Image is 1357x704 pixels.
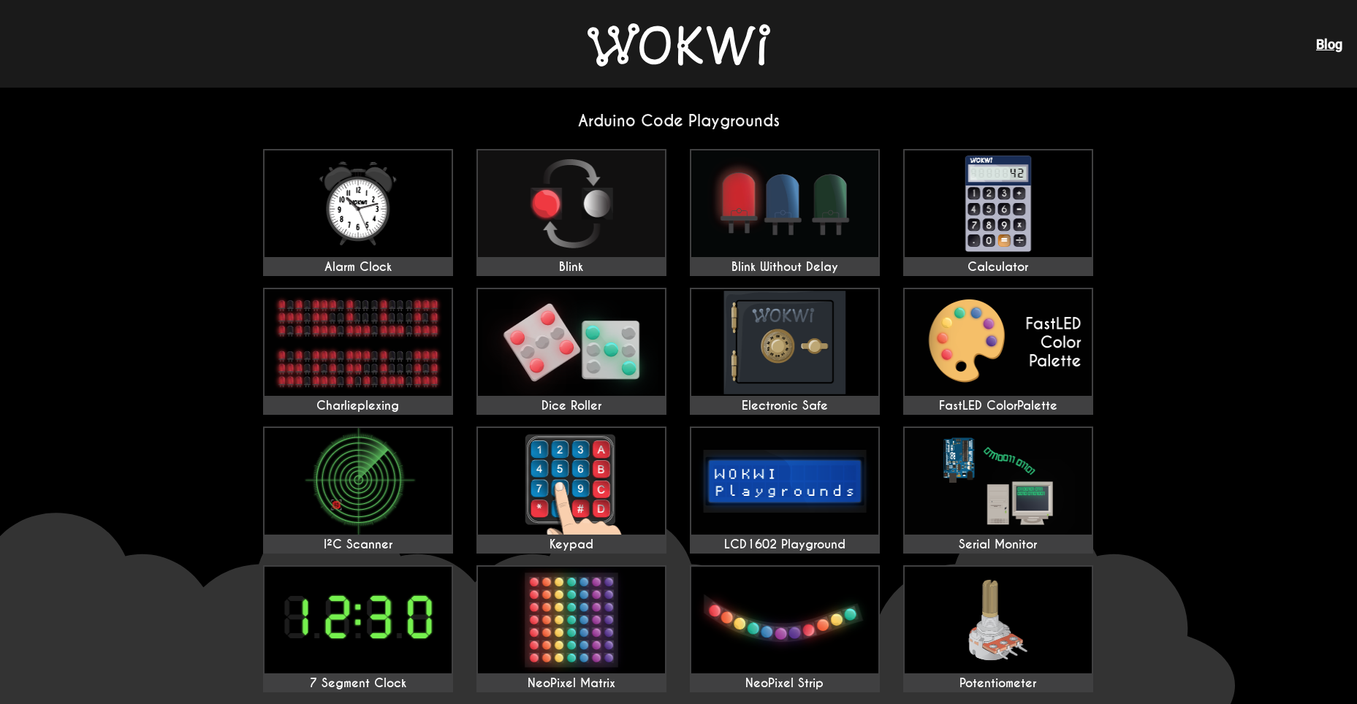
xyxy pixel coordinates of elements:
img: 7 Segment Clock [265,567,452,673]
img: I²C Scanner [265,428,452,535]
div: NeoPixel Matrix [478,676,665,691]
a: I²C Scanner [263,426,453,554]
img: Alarm Clock [265,150,452,257]
div: I²C Scanner [265,537,452,552]
img: LCD1602 Playground [691,428,878,535]
a: NeoPixel Strip [690,565,880,692]
div: Serial Monitor [905,537,1092,552]
img: NeoPixel Matrix [478,567,665,673]
a: Keypad [476,426,666,554]
a: Charlieplexing [263,288,453,415]
img: NeoPixel Strip [691,567,878,673]
div: Blink Without Delay [691,260,878,275]
h2: Arduino Code Playgrounds [251,111,1106,131]
div: Electronic Safe [691,399,878,413]
a: Blog [1316,37,1342,52]
a: Electronic Safe [690,288,880,415]
a: Dice Roller [476,288,666,415]
img: Serial Monitor [905,428,1092,535]
div: Keypad [478,537,665,552]
a: Potentiometer [903,565,1093,692]
a: LCD1602 Playground [690,426,880,554]
a: FastLED ColorPalette [903,288,1093,415]
div: Calculator [905,260,1092,275]
div: NeoPixel Strip [691,676,878,691]
div: Dice Roller [478,399,665,413]
img: FastLED ColorPalette [905,289,1092,396]
div: Blink [478,260,665,275]
div: Alarm Clock [265,260,452,275]
img: Keypad [478,428,665,535]
img: Dice Roller [478,289,665,396]
div: 7 Segment Clock [265,676,452,691]
a: Blink [476,149,666,276]
a: 7 Segment Clock [263,565,453,692]
img: Blink [478,150,665,257]
img: Electronic Safe [691,289,878,396]
div: Charlieplexing [265,399,452,413]
div: FastLED ColorPalette [905,399,1092,413]
img: Potentiometer [905,567,1092,673]
a: Calculator [903,149,1093,276]
img: Blink Without Delay [691,150,878,257]
img: Wokwi [588,23,770,66]
div: Potentiometer [905,676,1092,691]
a: Blink Without Delay [690,149,880,276]
div: LCD1602 Playground [691,537,878,552]
img: Charlieplexing [265,289,452,396]
a: NeoPixel Matrix [476,565,666,692]
a: Serial Monitor [903,426,1093,554]
a: Alarm Clock [263,149,453,276]
img: Calculator [905,150,1092,257]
